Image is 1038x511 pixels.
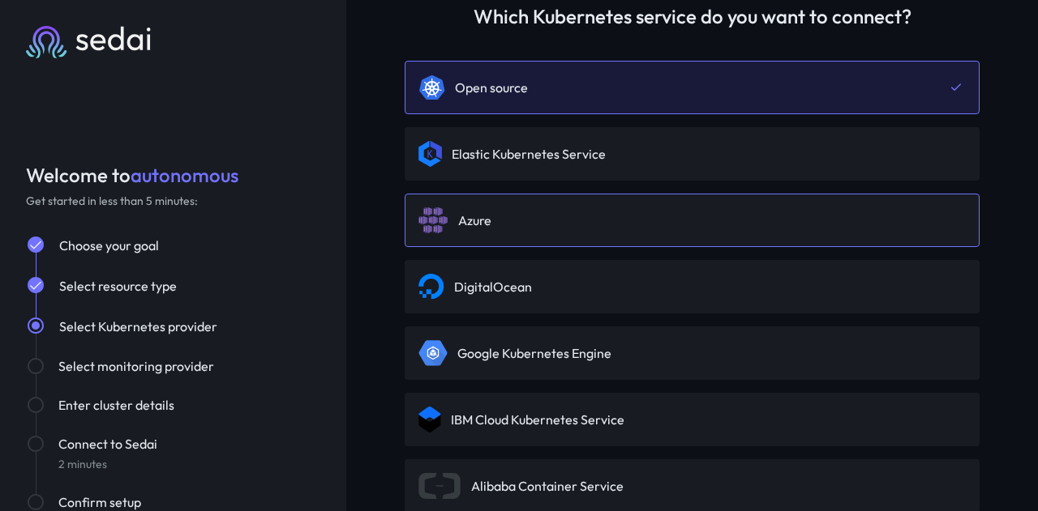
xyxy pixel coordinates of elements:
div: Open source [455,78,528,97]
div: Which Kubernetes service do you want to connect? [474,5,911,28]
div: Select monitoring provider [58,356,320,376]
div: Get started in less than 5 minutes: [26,194,320,210]
button: Select resource type [58,275,178,296]
div: DigitalOcean [454,277,532,296]
div: IBM Cloud Kubernetes Service [405,393,980,446]
div: Alibaba Container Service [471,476,624,496]
div: Elastic Kubernetes Service [405,127,980,181]
div: Azure [405,194,980,247]
div: Connect to Sedai [58,434,320,454]
div: Elastic Kubernetes Service [452,144,606,164]
button: Choose your goal [58,235,160,256]
div: DigitalOcean [405,260,980,313]
div: 2 minutes [58,457,320,473]
div: Google Kubernetes Engine [457,343,611,363]
div: Welcome to [26,164,320,187]
div: IBM Cloud Kubernetes Service [451,410,624,429]
div: Azure [458,211,491,230]
div: Open source [405,61,980,114]
button: Select Kubernetes provider [58,316,218,337]
div: Enter cluster details [58,395,320,415]
div: Google Kubernetes Engine [405,326,980,380]
span: autonomous [131,163,238,187]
